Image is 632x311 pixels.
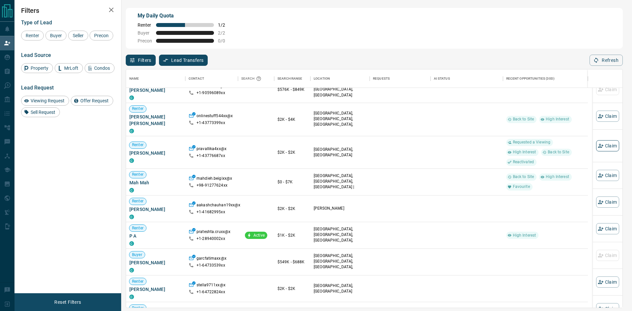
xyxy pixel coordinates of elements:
span: Condos [92,65,112,71]
button: Claim [596,276,619,288]
p: $2K - $2K [277,206,307,212]
span: Requested a Viewing [510,140,553,145]
span: Renter [129,106,146,112]
h2: Filters [21,7,115,14]
p: $576K - $849K [277,87,307,92]
div: Contact [189,69,204,88]
span: Lead Request [21,85,54,91]
p: mahdieh.beigixx@x [197,176,232,183]
span: P A [129,233,182,239]
span: MrLoft [62,65,81,71]
p: [GEOGRAPHIC_DATA], [GEOGRAPHIC_DATA] [314,147,366,158]
p: garcfatimaxx@x [197,256,226,263]
p: [GEOGRAPHIC_DATA], [GEOGRAPHIC_DATA] [314,283,366,294]
div: Offer Request [71,96,113,106]
button: Claim [596,196,619,208]
p: aakashchauhan19xx@x [197,202,240,209]
span: [PERSON_NAME] [129,150,182,156]
div: condos.ca [129,241,134,246]
div: Location [314,69,330,88]
div: Contact [185,69,238,88]
span: Viewing Request [28,98,67,103]
span: Sell Request [28,110,58,115]
button: Claim [596,170,619,181]
span: [PERSON_NAME] [PERSON_NAME] [129,114,182,127]
div: Name [126,69,185,88]
p: [PERSON_NAME] [314,206,366,211]
span: Renter [23,33,41,38]
span: Seller [70,33,86,38]
div: Viewing Request [21,96,69,106]
span: Renter [129,142,146,148]
p: +1- 64733539xx [197,263,225,268]
div: Requests [373,69,390,88]
span: Buyer [129,252,145,258]
div: AI Status [434,69,450,88]
span: Offer Request [78,98,111,103]
span: Back to Site [510,117,537,122]
span: Mah Mah [129,179,182,186]
span: Renter [138,22,152,28]
span: High Interest [543,117,572,122]
span: High Interest [543,174,572,180]
span: Back to Site [545,149,572,155]
p: $2K - $4K [277,117,307,122]
span: Renter [129,225,146,231]
span: Buyer [48,33,64,38]
div: condos.ca [129,295,134,299]
span: [PERSON_NAME] [129,87,182,93]
button: Lead Transfers [159,55,208,66]
span: Buyer [138,30,152,36]
div: Buyer [45,31,66,40]
p: onlinestuff544xx@x [197,113,233,120]
span: Renter [129,305,146,311]
span: Renter [129,198,146,204]
div: condos.ca [129,188,134,193]
div: MrLoft [55,63,83,73]
div: condos.ca [129,129,134,133]
p: +1- 90596089xx [197,90,225,96]
span: [PERSON_NAME] [129,206,182,213]
button: Reset Filters [50,297,85,308]
div: Requests [370,69,431,88]
p: pravallika4xx@x [197,146,226,153]
p: +98- 91277624xx [197,183,227,188]
p: $2K - $2K [277,149,307,155]
button: Refresh [590,55,623,66]
span: High Interest [510,233,539,238]
p: +1- 28940002xx [197,236,225,242]
div: Location [310,69,370,88]
span: Reactivated [510,159,537,165]
p: [GEOGRAPHIC_DATA], [GEOGRAPHIC_DATA], [GEOGRAPHIC_DATA], [GEOGRAPHIC_DATA] [314,111,366,133]
div: condos.ca [129,215,134,219]
p: $549K - $688K [277,259,307,265]
span: Precon [138,38,152,43]
p: [GEOGRAPHIC_DATA], [GEOGRAPHIC_DATA], [GEOGRAPHIC_DATA] | [GEOGRAPHIC_DATA] [314,173,366,196]
span: Lead Source [21,52,51,58]
span: Type of Lead [21,19,52,26]
p: stella9711xx@x [197,282,225,289]
div: condos.ca [129,158,134,163]
span: Property [28,65,51,71]
div: Property [21,63,53,73]
span: 1 / 2 [218,22,232,28]
button: Filters [126,55,156,66]
p: +1- 41682995xx [197,209,225,215]
p: [GEOGRAPHIC_DATA], [GEOGRAPHIC_DATA], [GEOGRAPHIC_DATA], [GEOGRAPHIC_DATA] [314,226,366,249]
p: $1K - $2K [277,232,307,238]
span: 0 / 0 [218,38,232,43]
span: [PERSON_NAME] [129,259,182,266]
span: Precon [92,33,111,38]
div: Search Range [277,69,303,88]
div: Condos [85,63,115,73]
div: Sell Request [21,107,60,117]
div: AI Status [431,69,503,88]
div: Renter [21,31,44,40]
p: prateshta.cruxx@x [197,229,230,236]
button: Claim [596,223,619,234]
span: Active [251,233,267,238]
p: +1- 43776687xx [197,153,225,159]
div: Search [241,69,263,88]
div: Search Range [274,69,310,88]
span: Favourite [510,184,533,190]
